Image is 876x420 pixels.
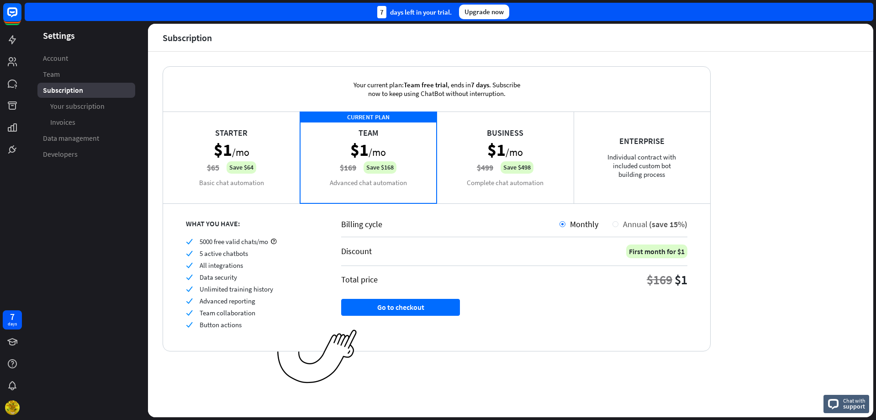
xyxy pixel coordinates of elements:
span: 5 active chatbots [200,249,248,258]
div: Upgrade now [459,5,509,19]
div: WHAT YOU HAVE: [186,219,318,228]
div: Billing cycle [341,219,559,229]
span: Unlimited training history [200,285,273,293]
a: Account [37,51,135,66]
span: Team collaboration [200,308,255,317]
button: Go to checkout [341,299,460,316]
div: Total price [341,274,378,285]
button: Open LiveChat chat widget [7,4,35,31]
div: $169 [647,271,672,288]
span: Data management [43,133,99,143]
a: Invoices [37,115,135,130]
span: Invoices [50,117,75,127]
span: Team [43,69,60,79]
div: days [8,321,17,327]
span: Developers [43,149,78,159]
span: Subscription [43,85,83,95]
a: Developers [37,147,135,162]
span: Advanced reporting [200,297,255,305]
div: 7 [377,6,386,18]
a: 7 days [3,310,22,330]
i: check [186,286,193,292]
span: Data security [200,273,237,282]
span: (save 15%) [649,219,687,229]
span: 7 days [471,80,489,89]
div: First month for $1 [626,245,687,258]
i: check [186,238,193,245]
a: Data management [37,131,135,146]
span: support [843,402,865,410]
span: Your subscription [50,101,105,111]
a: Your subscription [37,99,135,114]
span: Team free trial [404,80,448,89]
span: Monthly [570,219,598,229]
span: All integrations [200,261,243,270]
span: Chat with [843,396,865,405]
span: Button actions [200,320,242,329]
div: days left in your trial. [377,6,452,18]
i: check [186,274,193,281]
div: Subscription [163,32,212,43]
header: Settings [25,29,148,42]
div: Discount [341,246,372,256]
span: 5000 free valid chats/mo [200,237,268,246]
i: check [186,321,193,328]
i: check [186,250,193,257]
span: Annual [623,219,648,229]
i: check [186,262,193,269]
img: ec979a0a656117aaf919.png [277,330,357,384]
i: check [186,309,193,316]
span: Account [43,53,68,63]
div: Your current plan: , ends in . Subscribe now to keep using ChatBot without interruption. [338,67,535,112]
i: check [186,298,193,304]
div: $1 [675,271,687,288]
a: Team [37,67,135,82]
div: 7 [10,313,15,321]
